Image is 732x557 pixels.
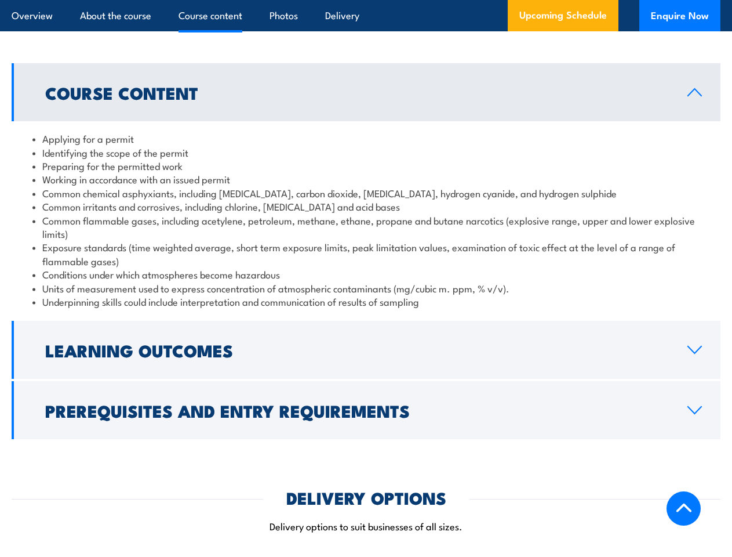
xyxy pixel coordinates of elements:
[32,172,700,186] li: Working in accordance with an issued permit
[32,240,700,267] li: Exposure standards (time weighted average, short term exposure limits, peak limitation values, ex...
[45,85,669,100] h2: Course Content
[12,321,720,379] a: Learning Outcomes
[286,490,446,505] h2: DELIVERY OPTIONS
[32,267,700,281] li: Conditions under which atmospheres become hazardous
[32,146,700,159] li: Identifying the scope of the permit
[32,186,700,200] li: Common chemical asphyxiants, including [MEDICAL_DATA], carbon dioxide, [MEDICAL_DATA], hydrogen c...
[32,132,700,145] li: Applying for a permit
[12,381,720,439] a: Prerequisites and Entry Requirements
[32,200,700,213] li: Common irritants and corrosives, including chlorine, [MEDICAL_DATA] and acid bases
[12,519,720,533] p: Delivery options to suit businesses of all sizes.
[32,281,700,295] li: Units of measurement used to express concentration of atmospheric contaminants (mg/cubic m. ppm, ...
[12,63,720,121] a: Course Content
[32,214,700,241] li: Common flammable gases, including acetylene, petroleum, methane, ethane, propane and butane narco...
[32,159,700,172] li: Preparing for the permitted work
[32,295,700,308] li: Underpinning skills could include interpretation and communication of results of sampling
[45,403,669,418] h2: Prerequisites and Entry Requirements
[45,342,669,357] h2: Learning Outcomes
